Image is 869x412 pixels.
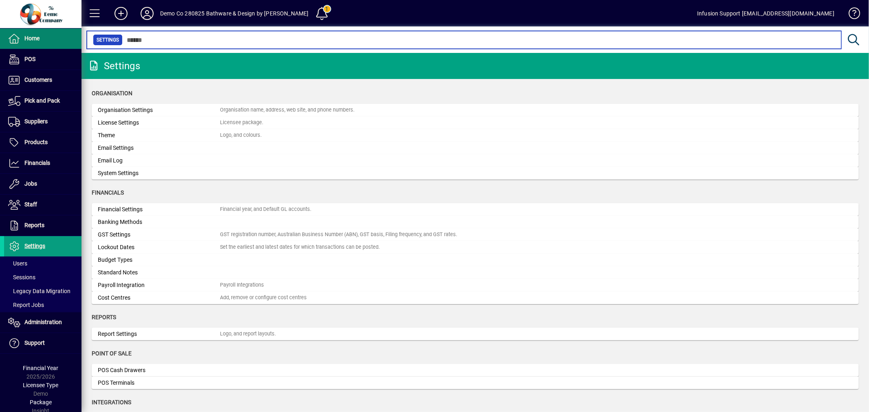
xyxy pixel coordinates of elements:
a: Budget Types [92,254,859,266]
a: Report SettingsLogo, and report layouts. [92,328,859,340]
span: Staff [24,201,37,208]
span: Pick and Pack [24,97,60,104]
a: Pick and Pack [4,91,81,111]
a: License SettingsLicensee package. [92,116,859,129]
div: Financial year, and Default GL accounts. [220,206,311,213]
div: Payroll Integrations [220,281,264,289]
span: Package [30,399,52,405]
a: Administration [4,312,81,333]
span: Financial Year [23,365,59,371]
div: Logo, and report layouts. [220,330,276,338]
a: System Settings [92,167,859,180]
span: Home [24,35,40,42]
a: Customers [4,70,81,90]
span: Customers [24,77,52,83]
span: Integrations [92,399,131,405]
div: License Settings [98,118,220,127]
span: Support [24,340,45,346]
a: Standard Notes [92,266,859,279]
button: Add [108,6,134,21]
a: GST SettingsGST registration number, Australian Business Number (ABN), GST basis, Filing frequenc... [92,228,859,241]
button: Profile [134,6,160,21]
div: Email Settings [98,144,220,152]
span: Legacy Data Migration [8,288,70,294]
span: Products [24,139,48,145]
span: Report Jobs [8,302,44,308]
div: GST Settings [98,230,220,239]
div: System Settings [98,169,220,178]
div: POS Cash Drawers [98,366,220,375]
a: Sessions [4,270,81,284]
span: Jobs [24,180,37,187]
a: Knowledge Base [843,2,859,28]
span: Licensee Type [23,382,59,388]
span: Point of Sale [92,350,132,357]
div: Report Settings [98,330,220,338]
span: Administration [24,319,62,325]
a: Home [4,28,81,49]
a: POS Terminals [92,377,859,389]
div: Organisation Settings [98,106,220,114]
div: Budget Types [98,256,220,264]
div: Organisation name, address, web site, and phone numbers. [220,106,354,114]
span: Sessions [8,274,35,281]
a: Staff [4,195,81,215]
a: Lockout DatesSet the earliest and latest dates for which transactions can be posted. [92,241,859,254]
a: Email Log [92,154,859,167]
a: POS [4,49,81,70]
a: Payroll IntegrationPayroll Integrations [92,279,859,291]
a: Reports [4,215,81,236]
div: Standard Notes [98,268,220,277]
span: POS [24,56,35,62]
a: Financial SettingsFinancial year, and Default GL accounts. [92,203,859,216]
div: Theme [98,131,220,140]
a: Users [4,256,81,270]
div: GST registration number, Australian Business Number (ABN), GST basis, Filing frequency, and GST r... [220,231,457,239]
a: Products [4,132,81,153]
a: ThemeLogo, and colours. [92,129,859,142]
a: POS Cash Drawers [92,364,859,377]
div: Set the earliest and latest dates for which transactions can be posted. [220,243,380,251]
span: Reports [92,314,116,320]
span: Suppliers [24,118,48,125]
div: Financial Settings [98,205,220,214]
a: Suppliers [4,112,81,132]
div: Infusion Support [EMAIL_ADDRESS][DOMAIN_NAME] [697,7,834,20]
div: Payroll Integration [98,281,220,289]
span: Financials [92,189,124,196]
a: Cost CentresAdd, remove or configure cost centres [92,291,859,304]
a: Banking Methods [92,216,859,228]
div: Demo Co 280825 Bathware & Design by [PERSON_NAME] [160,7,309,20]
a: Report Jobs [4,298,81,312]
span: Reports [24,222,44,228]
div: Logo, and colours. [220,131,262,139]
a: Jobs [4,174,81,194]
div: Licensee package. [220,119,263,127]
div: Email Log [98,156,220,165]
span: Organisation [92,90,132,96]
div: Lockout Dates [98,243,220,252]
div: POS Terminals [98,379,220,387]
span: Financials [24,160,50,166]
span: Users [8,260,27,267]
div: Settings [88,59,140,72]
span: Settings [24,243,45,249]
a: Financials [4,153,81,173]
div: Cost Centres [98,294,220,302]
div: Banking Methods [98,218,220,226]
span: Settings [97,36,119,44]
a: Support [4,333,81,353]
a: Legacy Data Migration [4,284,81,298]
a: Organisation SettingsOrganisation name, address, web site, and phone numbers. [92,104,859,116]
div: Add, remove or configure cost centres [220,294,307,302]
a: Email Settings [92,142,859,154]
